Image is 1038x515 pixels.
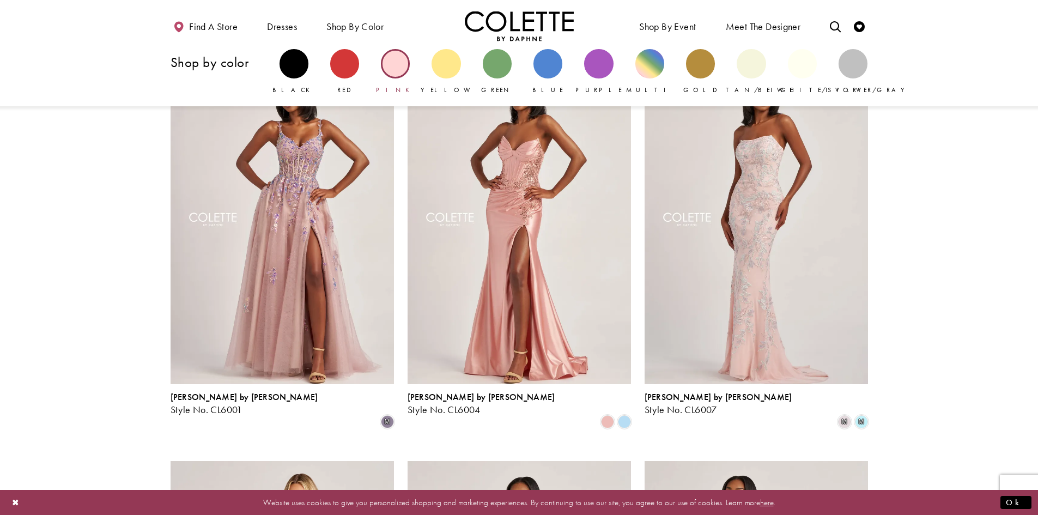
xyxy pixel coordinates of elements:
a: White/Ivory [788,49,817,95]
a: Green [483,49,512,95]
span: Shop by color [326,21,384,32]
a: Meet the designer [723,11,804,41]
a: Purple [584,49,613,95]
a: Silver/Gray [839,49,867,95]
i: Light Blue/Multi [855,415,868,428]
a: Pink [381,49,410,95]
button: Close Dialog [7,493,25,512]
span: Style No. CL6001 [171,403,242,416]
h3: Shop by color [171,55,269,70]
span: Multi [626,86,673,94]
a: Yellow [432,49,460,95]
span: Yellow [421,86,476,94]
span: Silver/Gray [828,86,910,94]
span: Dresses [267,21,297,32]
span: Meet the designer [726,21,801,32]
a: Visit Colette by Daphne Style No. CL6001 Page [171,59,394,384]
a: Toggle search [827,11,843,41]
span: [PERSON_NAME] by [PERSON_NAME] [408,391,555,403]
a: Blue [533,49,562,95]
a: Check Wishlist [851,11,867,41]
div: Colette by Daphne Style No. CL6004 [408,392,555,415]
a: Red [330,49,359,95]
span: Dresses [264,11,300,41]
i: Rose Gold [601,415,614,428]
a: Visit Colette by Daphne Style No. CL6007 Page [645,59,868,384]
a: here [760,496,774,507]
i: Cloud Blue [618,415,631,428]
span: [PERSON_NAME] by [PERSON_NAME] [645,391,792,403]
span: Style No. CL6004 [408,403,481,416]
a: Black [280,49,308,95]
a: Visit Colette by Daphne Style No. CL6004 Page [408,59,631,384]
span: [PERSON_NAME] by [PERSON_NAME] [171,391,318,403]
span: White/Ivory [777,86,867,94]
span: Green [481,86,513,94]
span: Pink [376,86,415,94]
span: Shop By Event [636,11,699,41]
span: Purple [575,86,622,94]
a: Tan/Beige [737,49,766,95]
span: Shop By Event [639,21,696,32]
a: Gold [686,49,715,95]
span: Style No. CL6007 [645,403,717,416]
a: Find a store [171,11,240,41]
div: Colette by Daphne Style No. CL6001 [171,392,318,415]
span: Red [337,86,351,94]
span: Blue [532,86,563,94]
button: Submit Dialog [1000,495,1031,509]
span: Black [272,86,315,94]
a: Multi [635,49,664,95]
div: Colette by Daphne Style No. CL6007 [645,392,792,415]
a: Visit Home Page [465,11,574,41]
img: Colette by Daphne [465,11,574,41]
i: Pink/Multi [838,415,851,428]
span: Shop by color [324,11,386,41]
span: Find a store [189,21,238,32]
span: Tan/Beige [726,86,794,94]
p: Website uses cookies to give you personalized shopping and marketing experiences. By continuing t... [78,495,960,510]
span: Gold [683,86,718,94]
i: Dusty Lilac/Multi [381,415,394,428]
